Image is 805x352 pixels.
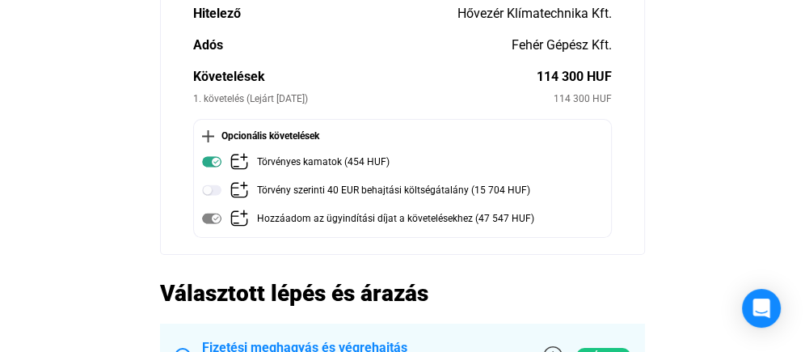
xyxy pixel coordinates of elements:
[193,67,537,87] div: Követelések
[554,91,612,107] div: 114 300 HUF
[193,91,554,107] div: 1. követelés (Lejárt [DATE])
[230,180,249,200] img: add-claim
[257,180,530,201] div: Törvény szerinti 40 EUR behajtási költségátalány (15 704 HUF)
[457,4,612,23] div: Hővezér Klímatechnika Kft.
[202,180,221,200] img: toggle-off
[202,209,221,228] img: toggle-on-disabled
[160,279,645,307] h2: Választott lépés és árazás
[202,130,214,142] img: plus-black
[257,209,534,229] div: Hozzáadom az ügyindítási díjat a követelésekhez (47 547 HUF)
[202,128,603,144] div: Opcionális követelések
[537,67,612,87] div: 114 300 HUF
[230,209,249,228] img: add-claim
[193,4,457,23] div: Hitelező
[202,152,221,172] img: toggle-on
[257,152,390,172] div: Törvényes kamatok (454 HUF)
[512,36,612,55] div: Fehér Gépész Kft.
[230,152,249,172] img: add-claim
[742,289,781,328] div: Open Intercom Messenger
[193,36,512,55] div: Adós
